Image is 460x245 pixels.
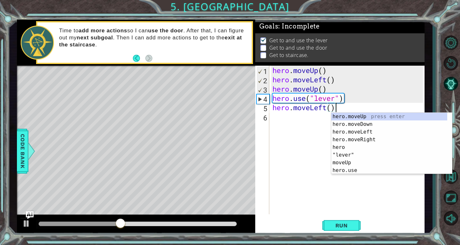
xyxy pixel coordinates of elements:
[259,22,320,30] span: Goals
[257,94,269,104] div: 4
[441,209,460,228] button: Mute
[257,85,269,94] div: 3
[441,34,460,52] button: Level Options
[20,218,33,231] button: Ctrl + P: Play
[441,167,460,186] button: Back to Map
[257,67,269,76] div: 1
[145,55,152,62] button: Next
[257,104,269,113] div: 5
[278,22,319,30] span: : Incomplete
[269,52,309,59] p: Get to staircase.
[18,132,28,171] span: Code Bank
[269,44,327,51] p: Get to and use the door
[322,217,361,234] button: Shift+Enter: Run current code.
[329,222,354,229] span: Run
[77,35,113,41] strong: next subgoal
[133,55,145,62] button: Back
[257,113,269,122] div: 6
[26,211,34,219] button: Ask AI
[257,76,269,85] div: 2
[59,27,247,48] p: Time to so I can . After that, I can figure out my . Then I can add more actions to get to the .
[441,54,460,73] button: Restart Level
[441,75,460,93] button: AI Hint
[441,189,460,207] button: Maximize Browser
[269,37,328,44] p: Get to and use the lever
[441,167,460,188] a: Back to Map
[260,37,267,42] img: Check mark for checkbox
[148,28,183,34] strong: use the door
[79,28,127,34] strong: add more actions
